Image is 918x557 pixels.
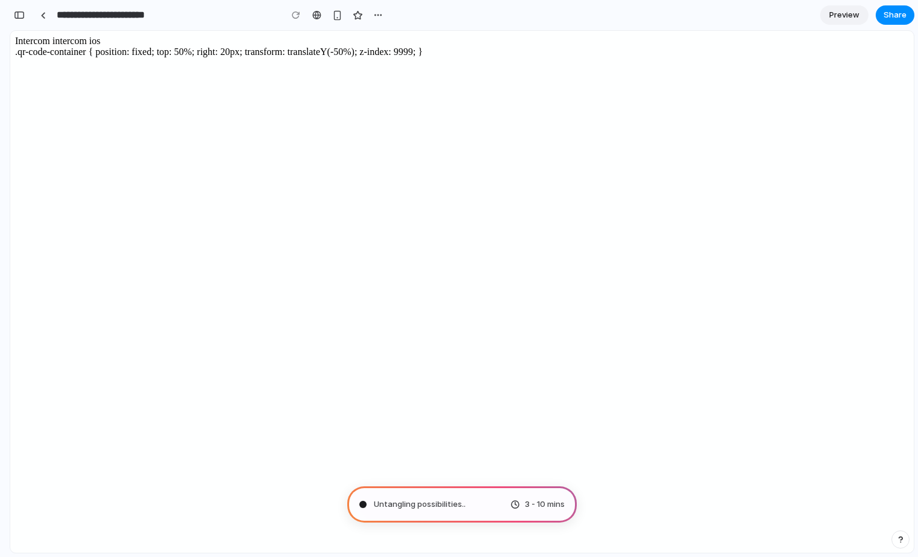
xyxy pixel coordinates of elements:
[884,9,907,21] span: Share
[374,498,466,510] span: Untangling possibilities ..
[829,9,859,21] span: Preview
[820,5,868,25] a: Preview
[876,5,914,25] button: Share
[525,498,565,510] span: 3 - 10 mins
